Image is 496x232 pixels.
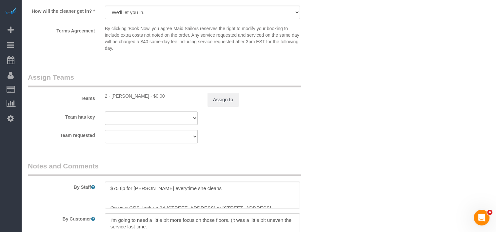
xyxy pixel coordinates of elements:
button: Assign to [208,93,239,106]
img: Automaid Logo [4,7,17,16]
label: Team requested [23,130,100,139]
label: How will the cleaner get in? * [23,6,100,14]
legend: Assign Teams [28,72,301,87]
label: Teams [23,93,100,102]
label: Team has key [23,111,100,120]
iframe: Intercom live chat [474,210,489,225]
label: By Staff [23,182,100,190]
legend: Notes and Comments [28,161,301,176]
label: By Customer [23,213,100,222]
label: Terms Agreement [23,25,100,34]
span: 4 [487,210,492,215]
p: By clicking 'Book Now' you agree Maid Sailors reserves the right to modify your booking to includ... [105,25,300,51]
div: 0 hours x $17.00/hour [105,93,198,99]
